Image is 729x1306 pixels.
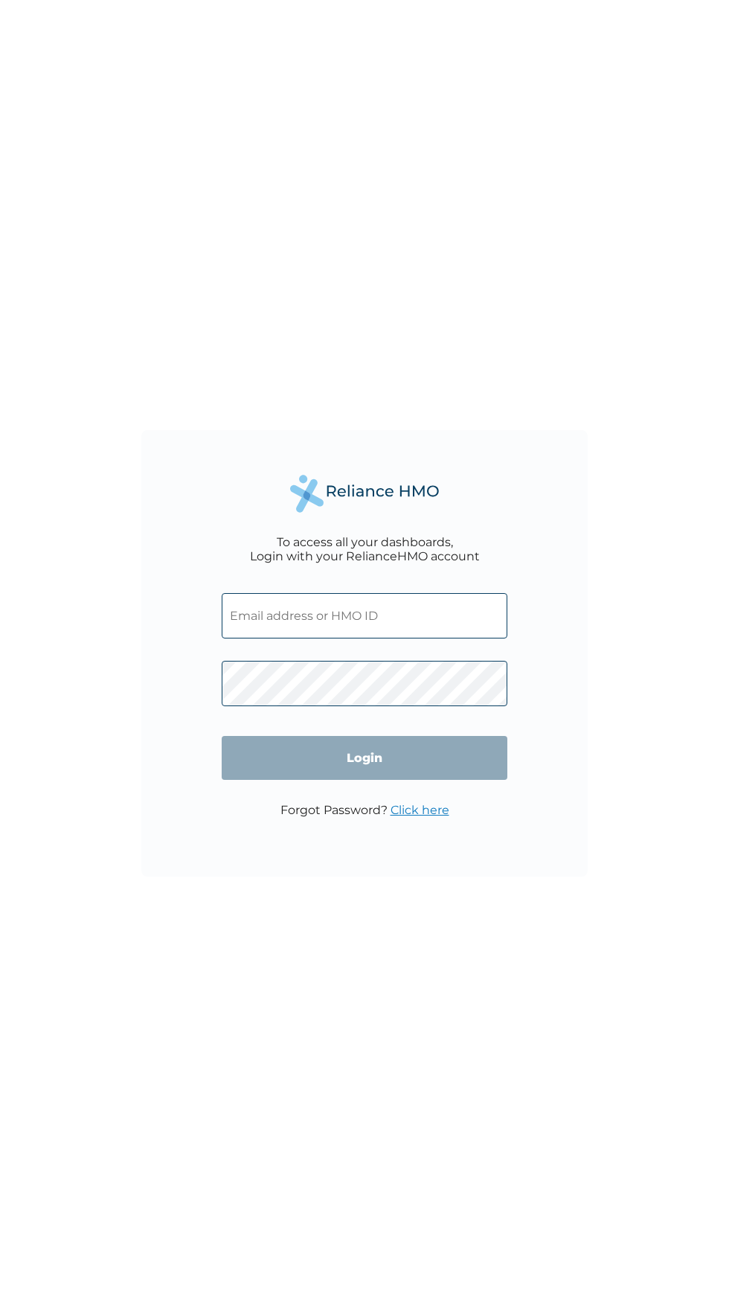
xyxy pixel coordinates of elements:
input: Email address or HMO ID [222,593,507,638]
p: Forgot Password? [280,803,449,817]
div: To access all your dashboards, Login with your RelianceHMO account [250,535,480,563]
a: Click here [391,803,449,817]
input: Login [222,736,507,780]
img: Reliance Health's Logo [290,475,439,513]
